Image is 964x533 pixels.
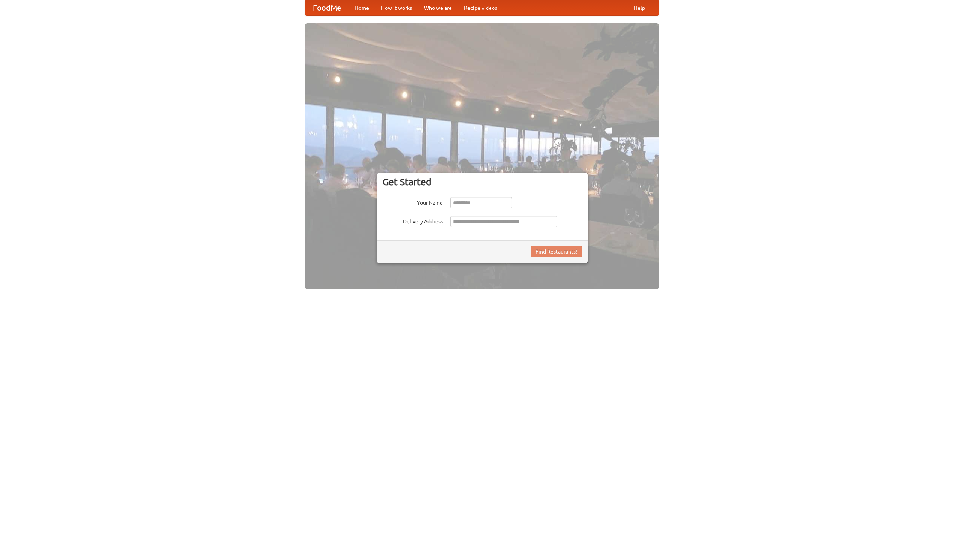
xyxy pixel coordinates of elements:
a: Who we are [418,0,458,15]
label: Delivery Address [383,216,443,225]
button: Find Restaurants! [531,246,582,257]
a: Help [628,0,651,15]
a: Home [349,0,375,15]
a: How it works [375,0,418,15]
a: FoodMe [305,0,349,15]
a: Recipe videos [458,0,503,15]
h3: Get Started [383,176,582,188]
label: Your Name [383,197,443,206]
